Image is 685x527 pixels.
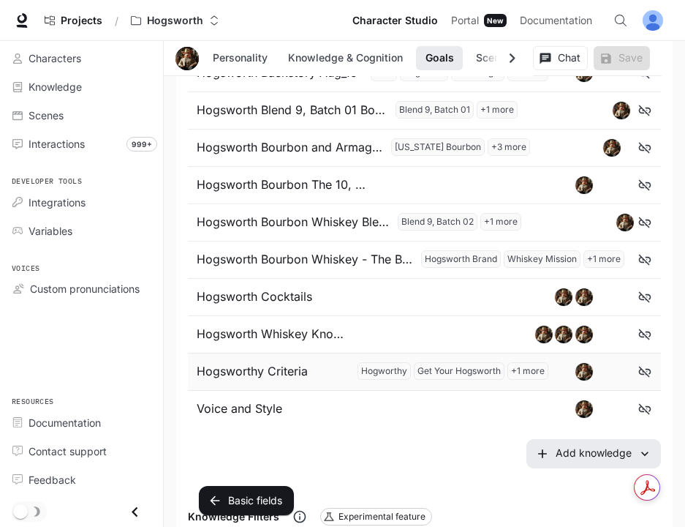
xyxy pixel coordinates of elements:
img: de497edb-55e7-4113-9be9-496b32b6d2ae-1024.webp [616,214,634,231]
div: H.W. Hogsworth (copy) [612,101,631,120]
p: Hogsworthy Criteria [197,362,352,381]
button: unlink [632,321,658,348]
img: de497edb-55e7-4113-9be9-496b32b6d2ae-1024.webp [575,363,593,381]
button: unlink [632,284,658,310]
a: Go to projects [38,6,109,35]
p: +3 more [491,141,526,153]
p: Hogsworth Blend 9, Batch 01 Bourbon Whiskey [197,101,390,120]
img: de497edb-55e7-4113-9be9-496b32b6d2ae-1024.webp [613,102,630,119]
div: H.W. Hogsworth (copy) [616,213,635,232]
div: New [484,14,507,27]
span: Contact support [29,444,107,459]
button: Open character avatar dialog [175,47,199,70]
div: H.W. Hogsworth (copy) [575,176,594,195]
button: unlink [632,209,658,236]
div: H.W. Hogsworth (copy) [575,288,594,307]
div: H.W. Hogsworth (copy) [575,362,594,381]
p: Voice and Style [197,400,371,419]
img: de497edb-55e7-4113-9be9-496b32b6d2ae-1024.webp [575,288,593,306]
button: Open Command Menu [606,6,635,35]
span: Roasts [507,362,551,381]
p: Hogsworth Brand [425,253,497,265]
button: unlink [632,135,658,161]
a: Scenes [6,102,157,128]
button: unlink [632,97,658,124]
span: Interactions [29,136,85,152]
p: Get Your Hogsworth [417,365,501,377]
button: Goals [416,46,463,70]
div: H.W. Hogsworth (copy) [602,138,621,157]
span: Blend 9, Batch 02 [398,213,480,232]
p: Hogsworth Bourbon Whiskey - The Brand [197,250,415,269]
button: User avatar [638,6,667,35]
p: +1 more [511,365,545,377]
p: Hogsworth Bourbon and Armagnac Profile [197,138,385,157]
div: Experimental features may be unpredictable and are subject to breaking changes [320,508,432,526]
img: de497edb-55e7-4113-9be9-496b32b6d2ae-1024.webp [535,326,553,343]
button: unlink [632,359,658,385]
span: Portal [451,12,479,30]
a: Feedback [6,467,157,493]
p: Knowledge Filters [188,509,279,524]
button: unlink [632,247,658,273]
span: Unlink [632,321,649,348]
span: Knowledge [29,79,82,94]
p: Hogsworth Bourbon The 10, Batch 01 [197,176,371,195]
span: Unlink [632,135,649,161]
img: User avatar [643,10,663,31]
p: Blend 9, Batch 02 [401,216,474,228]
a: Knowledge [6,74,157,100]
div: H.W. Hogsworth (copy) [575,400,594,419]
a: Documentation [6,410,157,436]
span: Hogworthy [357,362,414,381]
img: de497edb-55e7-4113-9be9-496b32b6d2ae-1024.webp [575,326,593,343]
span: Experimental feature [333,510,431,523]
button: Knowledge & Cognition [281,46,410,70]
button: Chat [533,46,588,70]
span: Custom pronunciations [30,281,140,296]
button: unlink [632,396,658,422]
a: Documentation [514,6,603,35]
span: Character Studio [352,12,438,30]
span: Hogsworth Whiskey Product [480,213,524,232]
a: Custom pronunciations [6,276,157,302]
span: Documentation [520,12,592,30]
img: de497edb-55e7-4113-9be9-496b32b6d2ae-1024.webp [603,139,621,157]
a: Interactions [6,131,157,157]
button: Open workspace menu [124,6,226,35]
p: Blend 9, Batch 01 [399,104,470,116]
p: Hogsworth Bourbon Whiskey Blend 9, Batch 02 [197,213,392,232]
span: Whiskey Mission [504,250,583,269]
span: Projects [61,15,102,27]
span: 999+ [126,137,157,152]
span: Unlink [632,396,649,422]
span: Documentation [29,415,101,430]
a: Variables [6,218,157,244]
p: +1 more [480,104,514,116]
span: Unlink [632,172,649,198]
span: Integrations [29,195,86,210]
a: Character Studio [347,6,444,35]
span: Minnesota Bourbon, Armagnac, WHISKEY COMPONENTS [488,138,533,157]
p: +1 more [484,216,518,228]
button: Scenes [469,46,519,70]
a: PortalNew [445,6,512,35]
span: Hogsworth Brand [421,250,504,269]
span: Unlink [632,209,649,236]
p: Hogsworth Whiskey Knowledge [197,325,351,344]
div: HW Hogsworth (basak) [554,288,573,307]
div: H.W. Hogsworth (copy) [534,325,553,344]
p: Hogsworth [147,15,203,27]
button: Personality [205,46,275,70]
div: / [109,13,124,29]
a: Integrations [6,190,157,215]
span: Unlink [632,359,649,385]
button: Close drawer [118,497,151,527]
span: Blend 9, Batch 01 [396,101,477,120]
img: de497edb-55e7-4113-9be9-496b32b6d2ae-1024.webp [555,288,572,306]
img: de497edb-55e7-4113-9be9-496b32b6d2ae-1024.webp [555,326,572,343]
span: Tennessee Bourbon [391,138,488,157]
img: de497edb-55e7-4113-9be9-496b32b6d2ae-1024.webp [575,400,593,418]
button: Basic fields [199,486,294,515]
span: Dark mode toggle [13,503,28,519]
